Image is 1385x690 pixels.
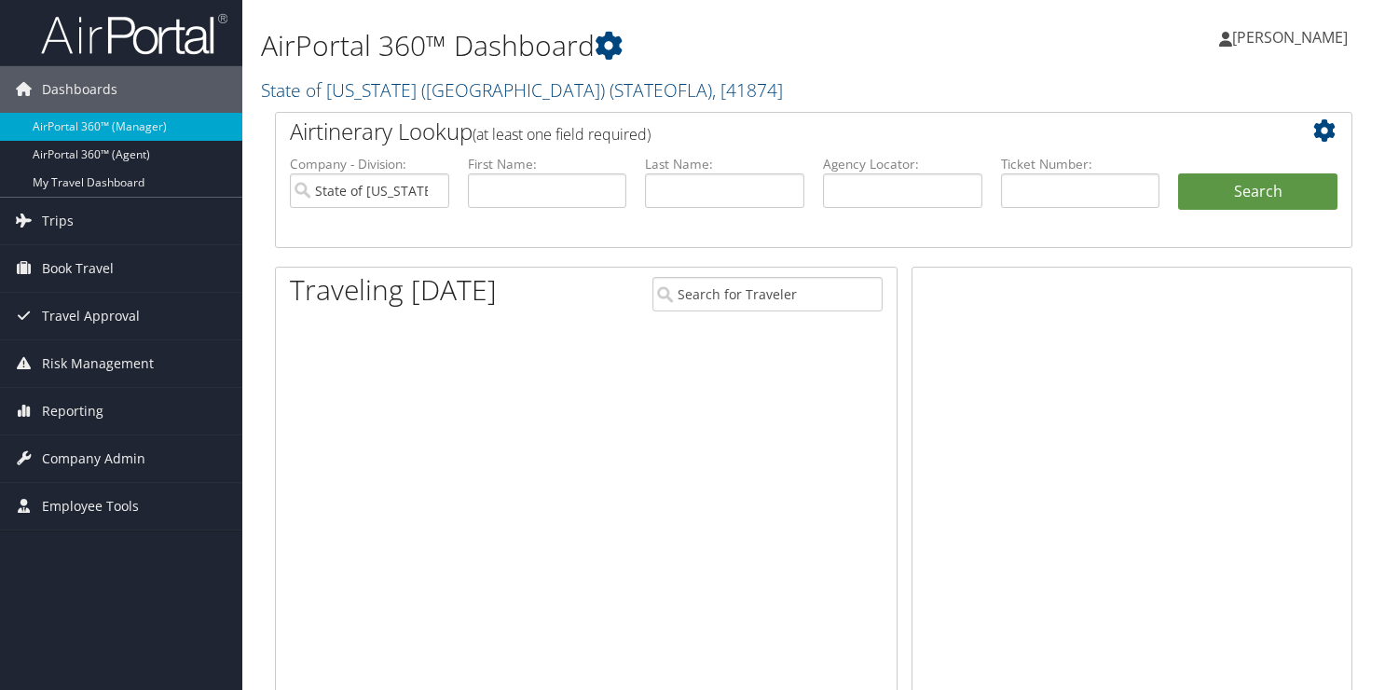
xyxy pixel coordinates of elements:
span: Book Travel [42,245,114,292]
span: Reporting [42,388,103,435]
span: Trips [42,198,74,244]
label: Last Name: [645,155,804,173]
button: Search [1178,173,1337,211]
span: Risk Management [42,340,154,387]
label: First Name: [468,155,627,173]
img: airportal-logo.png [41,12,227,56]
span: Employee Tools [42,483,139,530]
a: State of [US_STATE] ([GEOGRAPHIC_DATA]) [261,77,783,103]
span: Dashboards [42,66,117,113]
span: [PERSON_NAME] [1232,27,1348,48]
span: , [ 41874 ] [712,77,783,103]
input: Search for Traveler [652,277,884,311]
span: Company Admin [42,435,145,482]
span: ( STATEOFLA ) [610,77,712,103]
label: Agency Locator: [823,155,982,173]
span: Travel Approval [42,293,140,339]
label: Ticket Number: [1001,155,1160,173]
span: (at least one field required) [473,124,651,145]
a: [PERSON_NAME] [1219,9,1366,65]
label: Company - Division: [290,155,449,173]
h1: AirPortal 360™ Dashboard [261,26,998,65]
h1: Traveling [DATE] [290,270,497,310]
h2: Airtinerary Lookup [290,116,1248,147]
